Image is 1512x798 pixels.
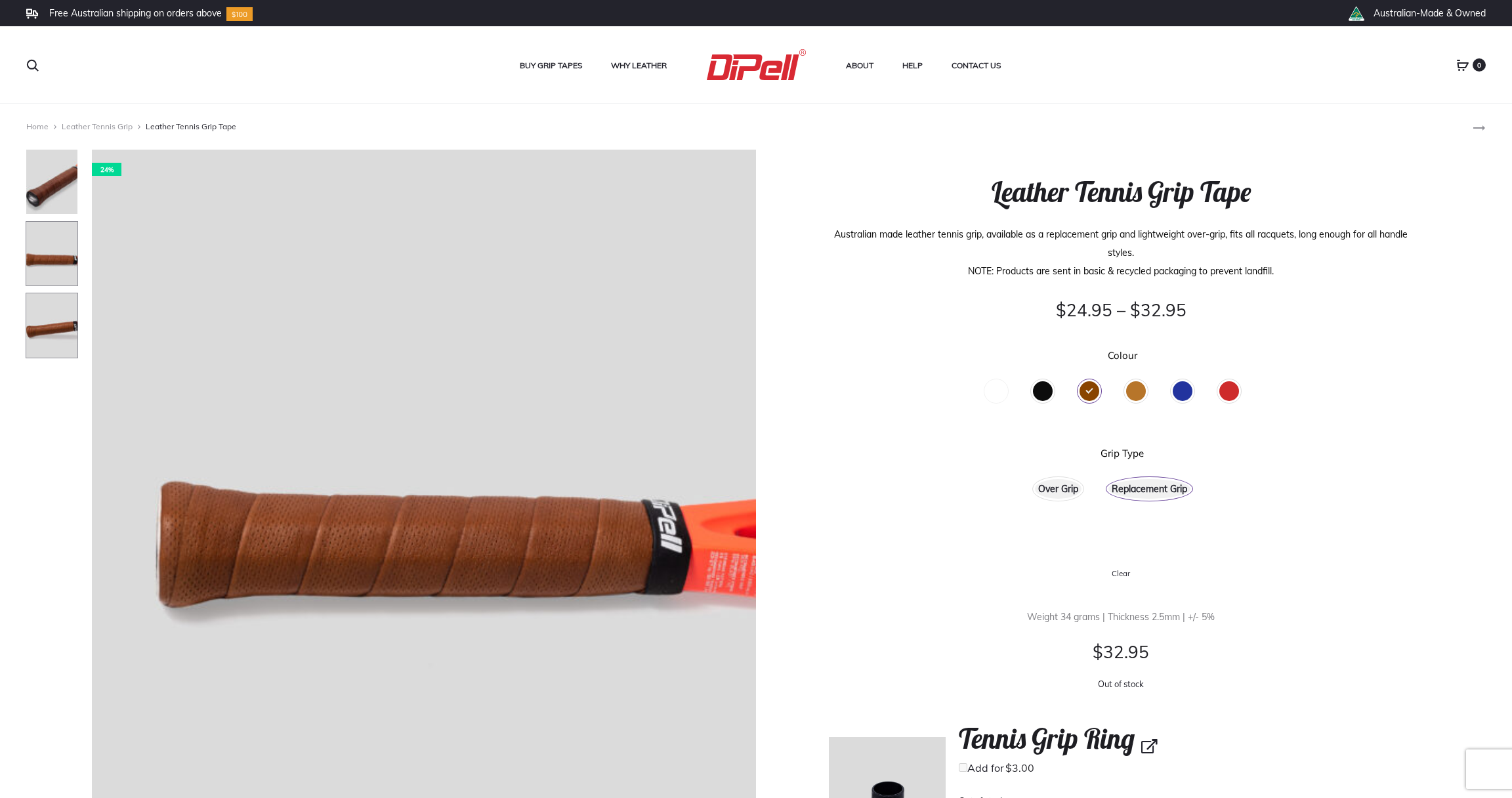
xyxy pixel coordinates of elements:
p: Out of stock [829,669,1413,700]
nav: Product navigation [1459,117,1486,136]
img: Dipell-Tennis-Racket-Tan-024-Paul-Osta-80x100.jpg [26,293,78,358]
img: Group-10.svg [226,7,253,21]
a: Help [902,57,923,74]
bdi: 32.95 [1093,641,1149,663]
li: Australian-Made & Owned [1374,7,1486,19]
img: th_right_icon2.png [1348,7,1364,21]
span: $ [1056,299,1066,321]
label: Add for [959,761,1034,773]
a: Clear [829,566,1413,581]
input: Add for$3.00 [959,763,967,772]
a: Contact Us [952,57,1001,74]
span: 24% [92,163,121,176]
img: Dipell-Tennis-Racket-Brown-034-Paul-Osta-80x100.jpg [26,149,78,215]
p: Weight 34 grams | Thickness 2.5mm | +/- 5% [829,608,1413,626]
span: Over Grip [1038,480,1078,498]
span: $ [1005,761,1012,774]
img: Frame.svg [26,9,38,19]
a: Buy Grip Tapes [520,57,582,74]
span: Replacement Grip [1112,480,1187,498]
span: 0 [1473,58,1486,72]
span: $ [1130,299,1141,321]
span: Tennis Grip Ring [959,721,1135,756]
a: About [846,57,873,74]
a: 0 [1456,59,1469,71]
span: – [1117,299,1125,321]
h1: Leather Tennis Grip Tape [829,176,1413,209]
p: Australian made leather tennis grip, available as a replacement grip and lightweight over-grip, f... [829,225,1413,280]
label: Colour [1108,350,1137,360]
a: Home [26,121,49,131]
bdi: 32.95 [1130,299,1186,321]
li: Free Australian shipping on orders above [49,7,222,19]
bdi: 24.95 [1056,299,1112,321]
label: Grip Type [1101,448,1144,458]
img: Dipell-Tennis-Racket-Tan-023-Paul-Osta-80x100.jpg [26,221,78,287]
bdi: 3.00 [1005,761,1034,774]
nav: Leather Tennis Grip Tape [26,117,1446,136]
a: Leather Tennis Grip [62,121,133,131]
span: $ [1093,641,1103,663]
a: Why Leather [611,57,667,74]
